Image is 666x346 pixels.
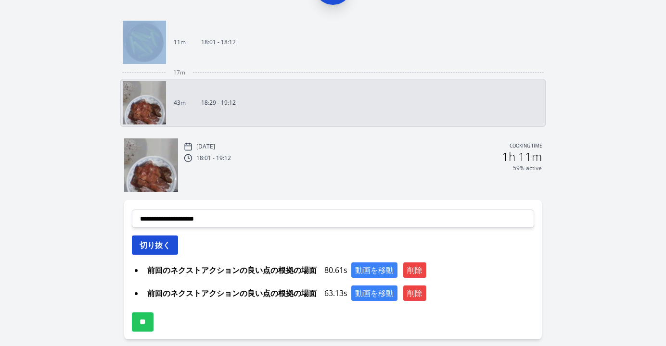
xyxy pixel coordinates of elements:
[123,21,166,64] img: 250928090202_thumb.jpeg
[201,38,236,46] p: 18:01 - 18:12
[513,164,542,172] p: 59% active
[174,38,186,46] p: 11m
[174,99,186,107] p: 43m
[403,285,426,301] button: 削除
[351,262,397,278] button: 動画を移動
[196,154,231,162] p: 18:01 - 19:12
[502,151,542,162] h2: 1h 11m
[403,262,426,278] button: 削除
[132,235,178,255] button: 切り抜く
[123,81,166,124] img: 250928093006_thumb.jpeg
[510,142,542,151] p: Cooking time
[143,262,320,278] span: 前回のネクストアクションの良い点の根拠の場面
[143,285,534,301] div: 63.13s
[196,143,215,150] p: [DATE]
[143,285,320,301] span: 前回のネクストアクションの良い点の根拠の場面
[173,69,185,76] span: 17m
[351,285,397,301] button: 動画を移動
[124,138,178,192] img: 250928093006_thumb.jpeg
[201,99,236,107] p: 18:29 - 19:12
[143,262,534,278] div: 80.61s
